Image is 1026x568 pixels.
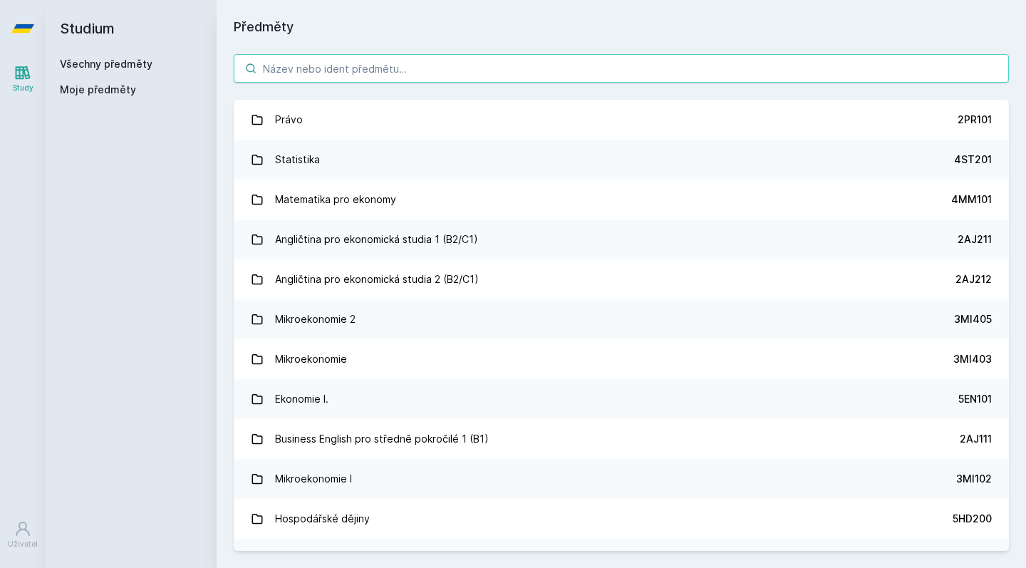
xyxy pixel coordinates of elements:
a: Angličtina pro ekonomická studia 1 (B2/C1) 2AJ211 [234,220,1009,259]
div: Angličtina pro ekonomická studia 1 (B2/C1) [275,225,478,254]
div: Matematika pro ekonomy [275,185,396,214]
div: Mikroekonomie 2 [275,305,356,334]
a: Business English pro středně pokročilé 1 (B1) 2AJ111 [234,419,1009,459]
div: Study [13,83,33,93]
a: Mikroekonomie 3MI403 [234,339,1009,379]
div: 3MI405 [954,312,992,326]
a: Všechny předměty [60,58,152,70]
a: Uživatel [3,513,43,557]
h1: Předměty [234,17,1009,37]
div: 2PR101 [958,113,992,127]
div: Mikroekonomie I [275,465,352,493]
div: Hospodářské dějiny [275,505,370,533]
div: 2AJ211 [958,232,992,247]
div: Business English pro středně pokročilé 1 (B1) [275,425,489,453]
a: Study [3,57,43,100]
a: Matematika pro ekonomy 4MM101 [234,180,1009,220]
div: Právo [275,105,303,134]
a: Mikroekonomie 2 3MI405 [234,299,1009,339]
a: Ekonomie I. 5EN101 [234,379,1009,419]
div: 3MI102 [956,472,992,486]
div: 4MM101 [951,192,992,207]
div: 2AJ111 [960,432,992,446]
div: Angličtina pro ekonomická studia 2 (B2/C1) [275,265,479,294]
a: Angličtina pro ekonomická studia 2 (B2/C1) 2AJ212 [234,259,1009,299]
input: Název nebo ident předmětu… [234,54,1009,83]
div: 2AJ212 [955,272,992,286]
a: Právo 2PR101 [234,100,1009,140]
div: Mikroekonomie [275,345,347,373]
div: 3MI403 [953,352,992,366]
div: Uživatel [8,539,38,549]
a: Statistika 4ST201 [234,140,1009,180]
a: Hospodářské dějiny 5HD200 [234,499,1009,539]
span: Moje předměty [60,83,136,97]
div: Statistika [275,145,320,174]
div: 5HD200 [953,512,992,526]
div: 5EN101 [958,392,992,406]
div: 4ST201 [954,153,992,167]
div: Ekonomie I. [275,385,328,413]
a: Mikroekonomie I 3MI102 [234,459,1009,499]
